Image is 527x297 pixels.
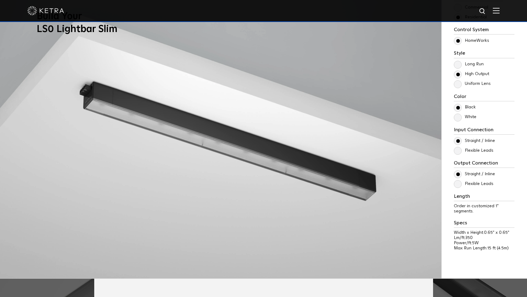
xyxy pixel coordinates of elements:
[454,62,484,67] label: Long Run
[454,181,493,187] label: Flexible Leads
[454,27,514,34] h3: Control System
[454,230,514,235] p: Width x Height:
[454,220,514,228] h3: Specs
[465,236,473,240] span: 350
[454,160,514,168] h3: Output Connection
[454,246,514,251] p: Max Run Length:
[493,8,500,13] img: Hamburger%20Nav.svg
[27,6,64,15] img: ketra-logo-2019-white
[454,241,514,246] p: Power/ft:
[487,246,509,250] span: 15 ft (4.5m)
[454,81,491,86] label: Uniform Lens
[454,194,514,201] h3: Length
[479,8,486,15] img: search icon
[454,148,493,153] label: Flexible Leads
[454,105,476,110] label: Black
[454,114,476,120] label: White
[454,204,499,213] span: Order in customized 1" segments.
[472,241,479,245] span: 5W
[454,172,495,177] label: Straight / Inline
[454,94,514,101] h3: Color
[454,235,514,241] p: Lm/ft:
[454,71,489,77] label: High Output
[454,138,495,143] label: Straight / Inline
[454,50,514,58] h3: Style
[454,38,489,43] label: HomeWorks
[454,127,514,135] h3: Input Connection
[484,230,509,235] span: 0.65" x 0.65"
